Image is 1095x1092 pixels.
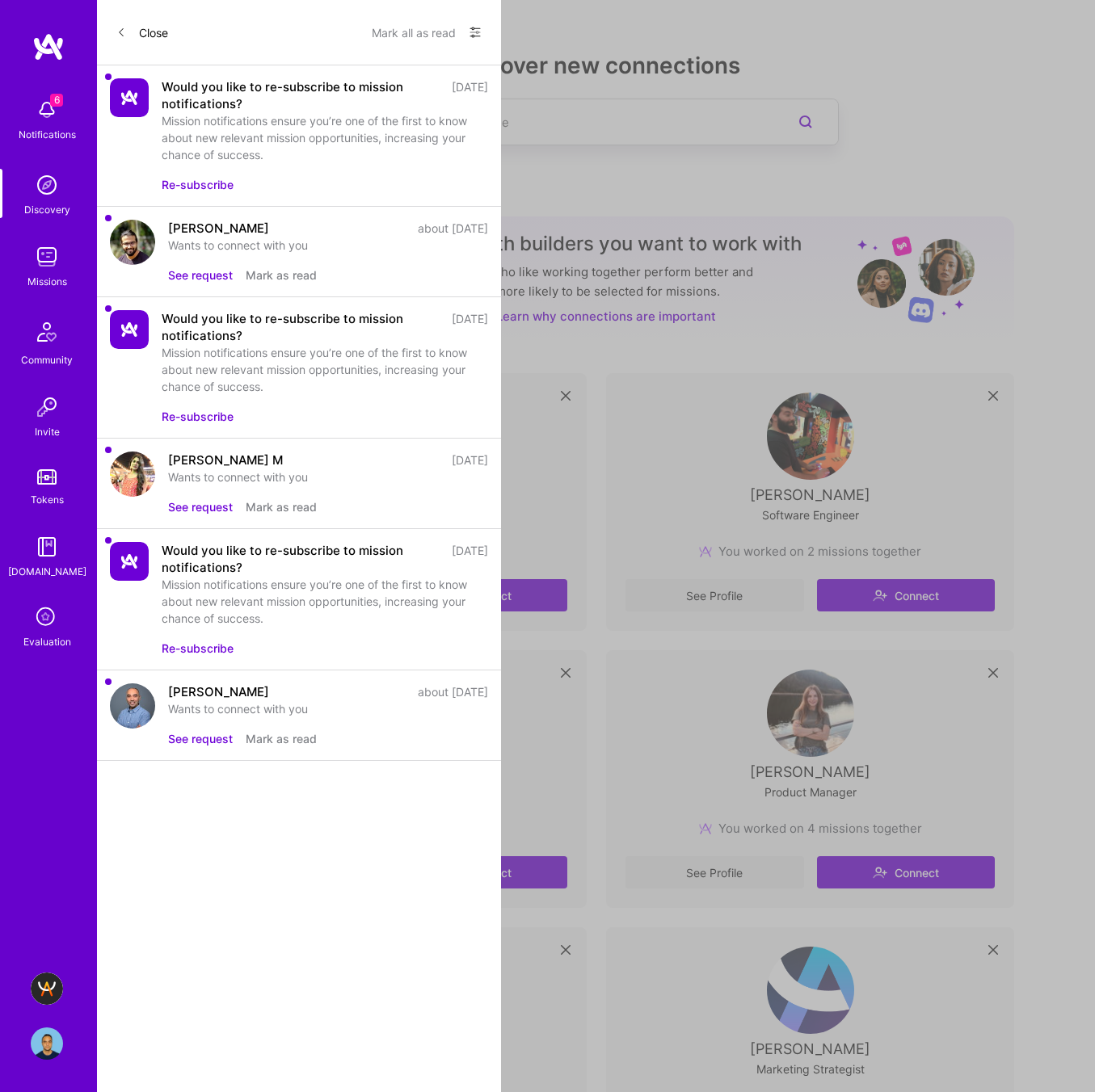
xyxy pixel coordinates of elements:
[162,344,488,395] div: Mission notifications ensure you’re one of the first to know about new relevant mission opportuni...
[32,32,65,61] img: logo
[31,241,63,273] img: teamwork
[168,498,233,515] button: See request
[452,542,488,576] div: [DATE]
[110,78,149,117] img: Company Logo
[418,683,488,700] div: about [DATE]
[37,469,57,485] img: tokens
[27,313,66,351] img: Community
[31,972,63,1005] img: A.Team - Grow A.Team's Community & Demand
[168,220,269,237] div: [PERSON_NAME]
[31,391,63,423] img: Invite
[27,1027,67,1060] a: User Avatar
[452,78,488,112] div: [DATE]
[110,683,155,729] img: user avatar
[27,273,67,290] div: Missions
[27,972,67,1005] a: A.Team - Grow A.Team's Community & Demand
[162,640,234,657] button: Re-subscribe
[31,169,63,201] img: discovery
[110,542,149,581] img: Company Logo
[31,491,64,508] div: Tokens
[162,78,442,112] div: Would you like to re-subscribe to mission notifications?
[31,1027,63,1060] img: User Avatar
[35,423,60,440] div: Invite
[452,451,488,468] div: [DATE]
[162,542,442,576] div: Would you like to re-subscribe to mission notifications?
[162,310,442,344] div: Would you like to re-subscribe to mission notifications?
[418,220,488,237] div: about [DATE]
[110,310,149,349] img: Company Logo
[452,310,488,344] div: [DATE]
[8,563,86,580] div: [DOMAIN_NAME]
[162,408,234,425] button: Re-subscribe
[110,220,155,265] img: user avatar
[32,603,62,633] i: icon SelectionTeam
[168,451,283,468] div: [PERSON_NAME] M
[110,451,155,497] img: user avatar
[246,730,317,747] button: Mark as read
[372,19,456,45] button: Mark all as read
[23,633,71,650] div: Evaluation
[21,351,73,368] div: Community
[168,730,233,747] button: See request
[246,498,317,515] button: Mark as read
[246,267,317,283] button: Mark as read
[162,176,234,193] button: Re-subscribe
[162,576,488,627] div: Mission notifications ensure you’re one of the first to know about new relevant mission opportuni...
[168,468,488,485] div: Wants to connect with you
[168,700,488,717] div: Wants to connect with you
[24,201,70,218] div: Discovery
[168,683,269,700] div: [PERSON_NAME]
[162,112,488,163] div: Mission notifications ensure you’re one of the first to know about new relevant mission opportuni...
[31,531,63,563] img: guide book
[116,19,168,45] button: Close
[168,237,488,254] div: Wants to connect with you
[168,267,233,283] button: See request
